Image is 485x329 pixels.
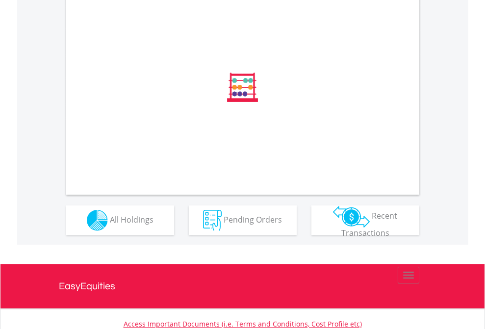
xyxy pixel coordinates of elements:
[59,264,427,308] a: EasyEquities
[66,205,174,235] button: All Holdings
[124,319,362,329] a: Access Important Documents (i.e. Terms and Conditions, Cost Profile etc)
[333,206,370,228] img: transactions-zar-wht.png
[203,210,222,231] img: pending_instructions-wht.png
[87,210,108,231] img: holdings-wht.png
[110,214,153,225] span: All Holdings
[311,205,419,235] button: Recent Transactions
[224,214,282,225] span: Pending Orders
[189,205,297,235] button: Pending Orders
